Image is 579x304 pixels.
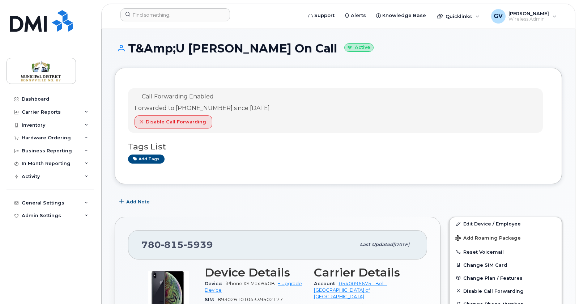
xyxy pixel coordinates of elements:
span: 815 [161,239,184,250]
span: SIM [205,297,218,302]
a: Edit Device / Employee [450,217,562,230]
a: 0540096675 - Bell - [GEOGRAPHIC_DATA] of [GEOGRAPHIC_DATA] [314,281,387,300]
h3: Tags List [128,142,549,151]
div: Forwarded to [PHONE_NUMBER] since [DATE] [135,104,270,113]
button: Disable Call Forwarding [450,284,562,297]
h3: Device Details [205,266,305,279]
button: Add Roaming Package [450,230,562,245]
span: Add Note [126,198,150,205]
h3: Carrier Details [314,266,414,279]
button: Change SIM Card [450,258,562,271]
a: + Upgrade Device [205,281,302,293]
span: 89302610104339502177 [218,297,283,302]
button: Reset Voicemail [450,245,562,258]
span: Disable Call Forwarding [146,118,206,125]
span: Account [314,281,339,286]
span: 5939 [184,239,213,250]
button: Disable Call Forwarding [135,115,212,128]
small: Active [344,43,374,52]
span: Add Roaming Package [455,235,521,242]
span: 780 [141,239,213,250]
span: Call Forwarding Enabled [142,93,214,100]
h1: T&Amp;U [PERSON_NAME] On Call [115,42,562,55]
button: Add Note [115,195,156,208]
button: Change Plan / Features [450,271,562,284]
span: Disable Call Forwarding [463,288,524,294]
span: Change Plan / Features [463,275,523,280]
span: Last updated [360,242,393,247]
span: iPhone XS Max 64GB [226,281,275,286]
span: Device [205,281,226,286]
a: Add tags [128,155,165,164]
span: [DATE] [393,242,409,247]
